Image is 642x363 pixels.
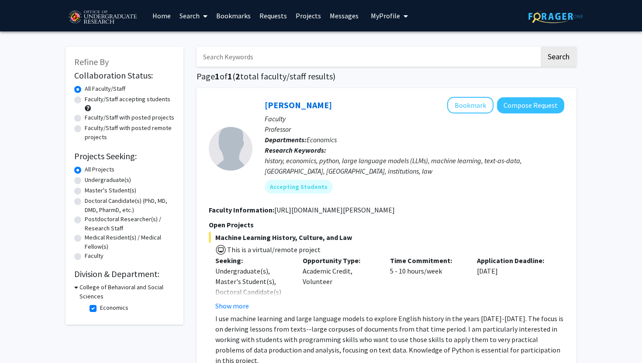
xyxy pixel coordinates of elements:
[85,251,104,260] label: Faculty
[274,205,395,214] fg-read-more: [URL][DOMAIN_NAME][PERSON_NAME]
[74,151,175,161] h2: Projects Seeking:
[265,113,564,124] p: Faculty
[215,71,220,82] span: 1
[215,301,249,311] button: Show more
[497,97,564,113] button: Compose Request to Peter Murrell
[228,71,232,82] span: 1
[215,266,290,318] div: Undergraduate(s), Master's Student(s), Doctoral Candidate(s) (PhD, MD, DMD, PharmD, etc.)
[291,0,325,31] a: Projects
[85,84,125,93] label: All Faculty/Staff
[7,324,37,356] iframe: Chat
[235,71,240,82] span: 2
[477,255,551,266] p: Application Deadline:
[74,56,109,67] span: Refine By
[371,11,400,20] span: My Profile
[265,146,326,154] b: Research Keywords:
[100,303,128,312] label: Economics
[209,232,564,243] span: Machine Learning History, Culture, and Law
[85,113,174,122] label: Faculty/Staff with posted projects
[265,135,307,144] b: Departments:
[212,0,255,31] a: Bookmarks
[74,269,175,279] h2: Division & Department:
[209,205,274,214] b: Faculty Information:
[85,215,175,233] label: Postdoctoral Researcher(s) / Research Staff
[307,135,337,144] span: Economics
[74,70,175,81] h2: Collaboration Status:
[197,47,539,67] input: Search Keywords
[85,95,170,104] label: Faculty/Staff accepting students
[197,71,576,82] h1: Page of ( total faculty/staff results)
[255,0,291,31] a: Requests
[265,99,332,110] a: [PERSON_NAME]
[79,283,175,301] h3: College of Behavioral and Social Sciences
[296,255,383,311] div: Academic Credit, Volunteer
[85,175,131,185] label: Undergraduate(s)
[265,155,564,176] div: history, economics, python, large language models (LLMs), machine learning, text-as-data, [GEOGRA...
[303,255,377,266] p: Opportunity Type:
[85,165,114,174] label: All Projects
[528,10,583,23] img: ForagerOne Logo
[447,97,494,113] button: Add Peter Murrell to Bookmarks
[85,123,175,142] label: Faculty/Staff with posted remote projects
[175,0,212,31] a: Search
[209,219,564,230] p: Open Projects
[541,47,576,67] button: Search
[148,0,175,31] a: Home
[85,233,175,251] label: Medical Resident(s) / Medical Fellow(s)
[265,124,564,134] p: Professor
[66,7,139,28] img: University of Maryland Logo
[215,255,290,266] p: Seeking:
[85,186,136,195] label: Master's Student(s)
[325,0,363,31] a: Messages
[383,255,471,311] div: 5 - 10 hours/week
[265,180,333,194] mat-chip: Accepting Students
[390,255,464,266] p: Time Commitment:
[470,255,558,311] div: [DATE]
[85,196,175,215] label: Doctoral Candidate(s) (PhD, MD, DMD, PharmD, etc.)
[226,245,321,254] span: This is a virtual/remote project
